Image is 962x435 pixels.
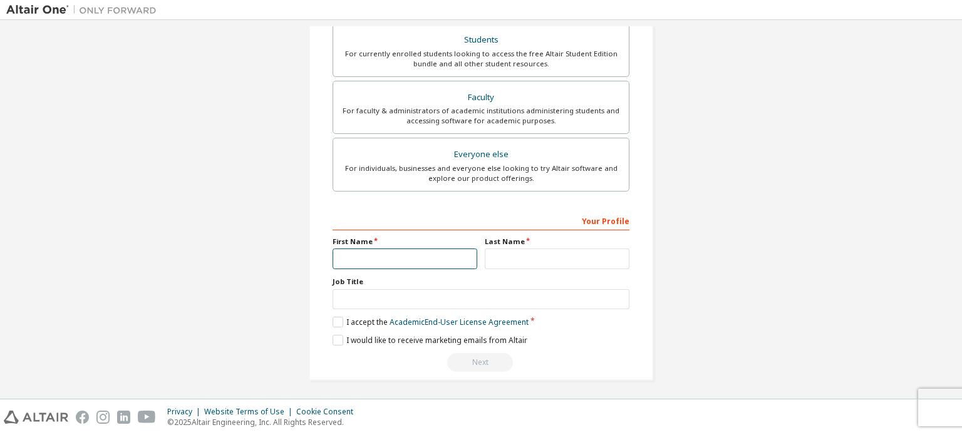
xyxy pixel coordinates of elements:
[4,411,68,424] img: altair_logo.svg
[333,317,529,327] label: I accept the
[341,163,621,183] div: For individuals, businesses and everyone else looking to try Altair software and explore our prod...
[333,237,477,247] label: First Name
[167,407,204,417] div: Privacy
[333,353,629,372] div: Read and acccept EULA to continue
[341,31,621,49] div: Students
[333,335,527,345] label: I would like to receive marketing emails from Altair
[333,210,629,230] div: Your Profile
[341,146,621,163] div: Everyone else
[6,4,163,16] img: Altair One
[204,407,296,417] div: Website Terms of Use
[341,49,621,69] div: For currently enrolled students looking to access the free Altair Student Edition bundle and all ...
[341,106,621,126] div: For faculty & administrators of academic institutions administering students and accessing softwa...
[485,237,629,247] label: Last Name
[341,89,621,106] div: Faculty
[333,277,629,287] label: Job Title
[117,411,130,424] img: linkedin.svg
[390,317,529,327] a: Academic End-User License Agreement
[96,411,110,424] img: instagram.svg
[296,407,361,417] div: Cookie Consent
[138,411,156,424] img: youtube.svg
[76,411,89,424] img: facebook.svg
[167,417,361,427] p: © 2025 Altair Engineering, Inc. All Rights Reserved.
